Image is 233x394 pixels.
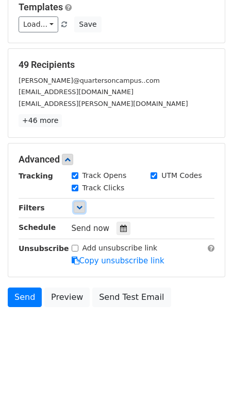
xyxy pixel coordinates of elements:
strong: Schedule [19,223,56,231]
strong: Unsubscribe [19,244,69,253]
a: Copy unsubscribe link [72,256,164,265]
label: Track Clicks [82,183,125,193]
strong: Tracking [19,172,53,180]
a: Preview [44,288,90,307]
iframe: Chat Widget [181,345,233,394]
a: Send [8,288,42,307]
h5: Advanced [19,154,214,165]
label: UTM Codes [161,170,202,181]
strong: Filters [19,204,45,212]
a: +46 more [19,114,62,127]
label: Add unsubscribe link [82,243,158,254]
h5: 49 Recipients [19,59,214,70]
small: [PERSON_NAME]@quartersoncampus..com [19,77,160,84]
small: [EMAIL_ADDRESS][PERSON_NAME][DOMAIN_NAME] [19,100,188,108]
span: Send now [72,224,110,233]
a: Load... [19,16,58,32]
a: Send Test Email [92,288,171,307]
a: Templates [19,2,63,12]
small: [EMAIL_ADDRESS][DOMAIN_NAME] [19,88,134,96]
label: Track Opens [82,170,127,181]
button: Save [74,16,101,32]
